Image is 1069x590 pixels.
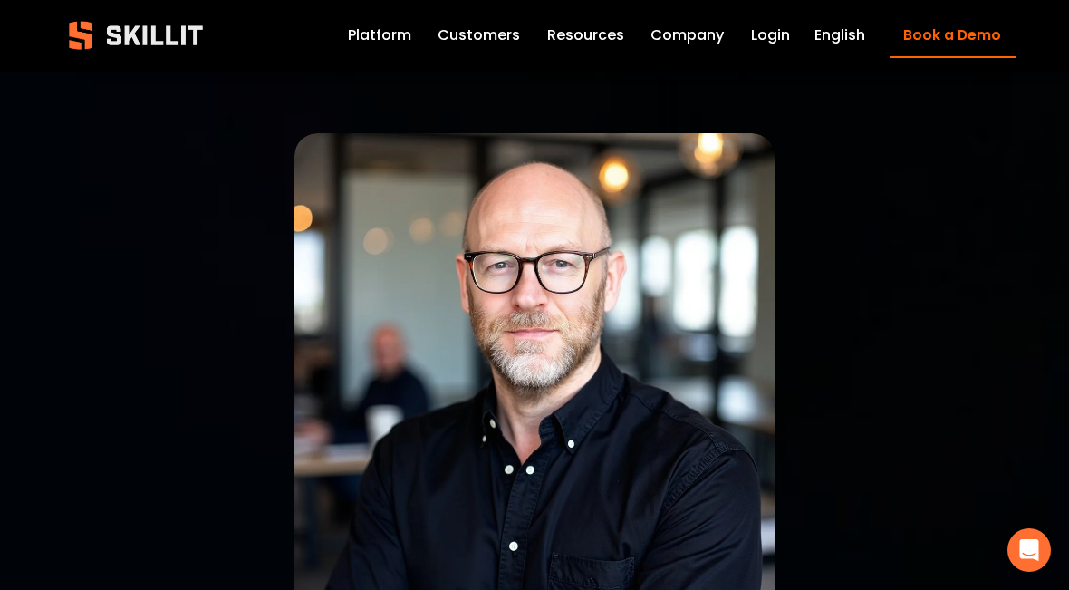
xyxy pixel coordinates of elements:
img: Skillit [53,8,218,63]
a: Login [751,24,790,49]
a: Company [650,24,724,49]
a: Platform [348,24,411,49]
div: Open Intercom Messenger [1007,528,1051,572]
a: folder dropdown [547,24,624,49]
span: Resources [547,24,624,46]
a: Book a Demo [890,14,1016,58]
span: English [814,24,865,46]
div: language picker [814,24,865,49]
a: Customers [438,24,520,49]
